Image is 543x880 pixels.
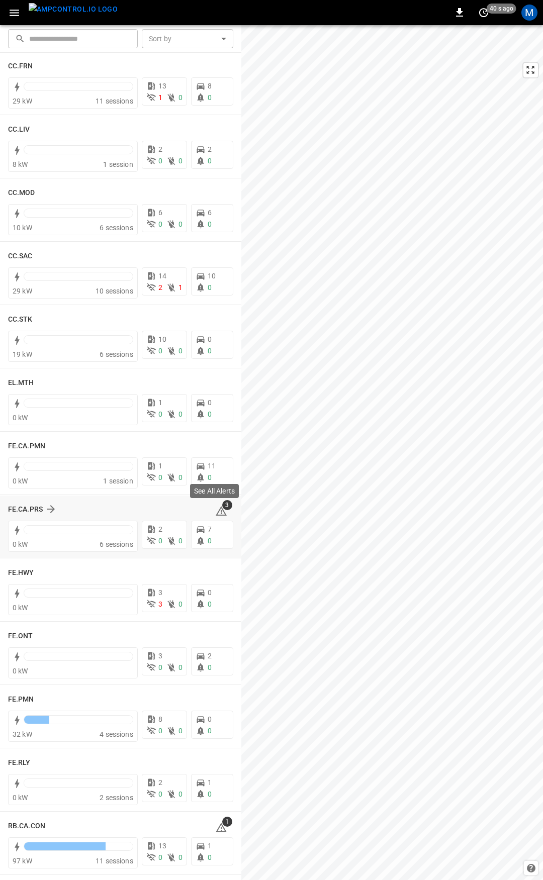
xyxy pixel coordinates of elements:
[158,410,162,418] span: 0
[158,145,162,153] span: 2
[178,347,183,355] span: 0
[208,335,212,343] span: 0
[208,82,212,90] span: 8
[158,842,166,850] span: 13
[178,790,183,798] span: 0
[158,525,162,533] span: 2
[222,817,232,827] span: 1
[96,97,133,105] span: 11 sessions
[100,224,133,232] span: 6 sessions
[178,537,183,545] span: 0
[158,663,162,671] span: 0
[13,414,28,422] span: 0 kW
[476,5,492,21] button: set refresh interval
[208,283,212,291] span: 0
[8,314,33,325] h6: CC.STK
[13,97,32,105] span: 29 kW
[100,794,133,802] span: 2 sessions
[158,473,162,481] span: 0
[178,93,183,102] span: 0
[208,842,212,850] span: 1
[241,25,543,880] canvas: Map
[158,272,166,280] span: 14
[158,790,162,798] span: 0
[194,486,235,496] p: See All Alerts
[158,600,162,608] span: 3
[103,477,133,485] span: 1 session
[103,160,133,168] span: 1 session
[208,272,216,280] span: 10
[208,410,212,418] span: 0
[100,350,133,358] span: 6 sessions
[158,853,162,861] span: 0
[208,727,212,735] span: 0
[158,399,162,407] span: 1
[13,857,32,865] span: 97 kW
[208,473,212,481] span: 0
[158,93,162,102] span: 1
[8,124,30,135] h6: CC.LIV
[178,727,183,735] span: 0
[8,567,34,578] h6: FE.HWY
[208,220,212,228] span: 0
[178,473,183,481] span: 0
[13,350,32,358] span: 19 kW
[100,730,133,738] span: 4 sessions
[158,220,162,228] span: 0
[8,504,43,515] h6: FE.CA.PRS
[208,715,212,723] span: 0
[158,727,162,735] span: 0
[208,157,212,165] span: 0
[158,652,162,660] span: 3
[29,3,118,16] img: ampcontrol.io logo
[208,853,212,861] span: 0
[208,600,212,608] span: 0
[208,462,216,470] span: 11
[208,93,212,102] span: 0
[8,631,33,642] h6: FE.ONT
[208,537,212,545] span: 0
[208,778,212,787] span: 1
[13,477,28,485] span: 0 kW
[158,347,162,355] span: 0
[13,730,32,738] span: 32 kW
[178,853,183,861] span: 0
[208,663,212,671] span: 0
[178,600,183,608] span: 0
[208,347,212,355] span: 0
[13,224,32,232] span: 10 kW
[8,441,45,452] h6: FE.CA.PMN
[178,410,183,418] span: 0
[13,604,28,612] span: 0 kW
[158,209,162,217] span: 6
[208,525,212,533] span: 7
[13,160,28,168] span: 8 kW
[8,61,33,72] h6: CC.FRN
[521,5,537,21] div: profile-icon
[8,694,34,705] h6: FE.PMN
[8,821,45,832] h6: RB.CA.CON
[13,794,28,802] span: 0 kW
[8,187,35,199] h6: CC.MOD
[178,283,183,291] span: 1
[8,251,33,262] h6: CC.SAC
[208,209,212,217] span: 6
[208,145,212,153] span: 2
[158,335,166,343] span: 10
[13,667,28,675] span: 0 kW
[158,283,162,291] span: 2
[208,652,212,660] span: 2
[8,377,34,388] h6: EL.MTH
[208,589,212,597] span: 0
[178,663,183,671] span: 0
[158,462,162,470] span: 1
[158,82,166,90] span: 13
[158,589,162,597] span: 3
[96,857,133,865] span: 11 sessions
[208,399,212,407] span: 0
[222,500,232,510] span: 3
[8,757,31,768] h6: FE.RLY
[208,790,212,798] span: 0
[158,537,162,545] span: 0
[13,540,28,548] span: 0 kW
